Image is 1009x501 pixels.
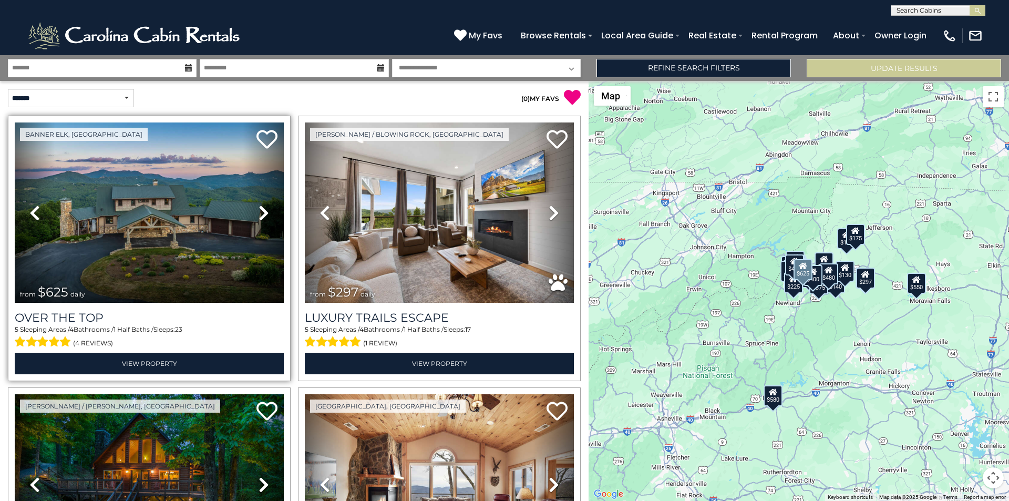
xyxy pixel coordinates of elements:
span: 4 [359,325,364,333]
a: Luxury Trails Escape [305,311,574,325]
a: Terms [943,494,957,500]
a: Banner Elk, [GEOGRAPHIC_DATA] [20,128,148,141]
div: $550 [907,272,926,293]
a: About [828,26,864,45]
span: 5 [305,325,308,333]
span: 17 [465,325,471,333]
span: daily [361,290,375,298]
div: $480 [819,263,838,284]
a: Rental Program [746,26,823,45]
img: Google [591,487,626,501]
span: Map data ©2025 Google [879,494,936,500]
a: (0)MY FAVS [521,95,559,103]
span: 23 [175,325,182,333]
div: $625 [794,259,812,280]
a: Add to favorites [547,129,568,151]
a: View Property [305,353,574,374]
a: Add to favorites [256,129,277,151]
span: 5 [15,325,18,333]
button: Update Results [807,59,1001,77]
img: thumbnail_168695581.jpeg [305,122,574,303]
div: $375 [809,273,828,294]
a: Local Area Guide [596,26,678,45]
img: thumbnail_167153549.jpeg [15,122,284,303]
span: from [310,290,326,298]
span: 1 Half Baths / [114,325,153,333]
div: $400 [804,264,822,285]
a: Report a map error [964,494,1006,500]
div: $225 [784,272,803,293]
span: (4 reviews) [73,336,113,350]
div: $580 [764,385,783,406]
a: Open this area in Google Maps (opens a new window) [591,487,626,501]
span: from [20,290,36,298]
div: $230 [780,260,799,281]
a: Over The Top [15,311,284,325]
a: View Property [15,353,284,374]
a: Real Estate [683,26,742,45]
a: My Favs [454,29,505,43]
span: 4 [69,325,74,333]
a: [GEOGRAPHIC_DATA], [GEOGRAPHIC_DATA] [310,400,466,413]
img: White-1-2.png [26,20,244,52]
a: Add to favorites [256,401,277,423]
span: My Favs [469,29,502,42]
a: Browse Rentals [516,26,591,45]
button: Toggle fullscreen view [983,86,1004,107]
div: $125 [786,250,805,271]
div: $130 [836,261,854,282]
div: $297 [856,268,875,289]
span: (1 review) [363,336,397,350]
button: Change map style [594,86,631,106]
span: $297 [328,284,358,300]
a: [PERSON_NAME] / Blowing Rock, [GEOGRAPHIC_DATA] [310,128,509,141]
a: Owner Login [869,26,932,45]
div: $425 [785,254,804,275]
span: ( ) [521,95,530,103]
a: Refine Search Filters [596,59,791,77]
div: Sleeping Areas / Bathrooms / Sleeps: [305,325,574,350]
div: Sleeping Areas / Bathrooms / Sleeps: [15,325,284,350]
div: $140 [826,272,845,293]
button: Map camera controls [983,467,1004,488]
img: phone-regular-white.png [942,28,957,43]
div: $175 [837,228,856,249]
div: $349 [815,252,833,273]
button: Keyboard shortcuts [828,494,873,501]
span: $625 [38,284,68,300]
a: [PERSON_NAME] / [PERSON_NAME], [GEOGRAPHIC_DATA] [20,400,220,413]
a: Add to favorites [547,401,568,423]
span: daily [70,290,85,298]
img: mail-regular-white.png [968,28,983,43]
span: 1 Half Baths / [404,325,444,333]
div: $175 [846,223,865,244]
span: Map [601,90,620,101]
span: 0 [523,95,528,103]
